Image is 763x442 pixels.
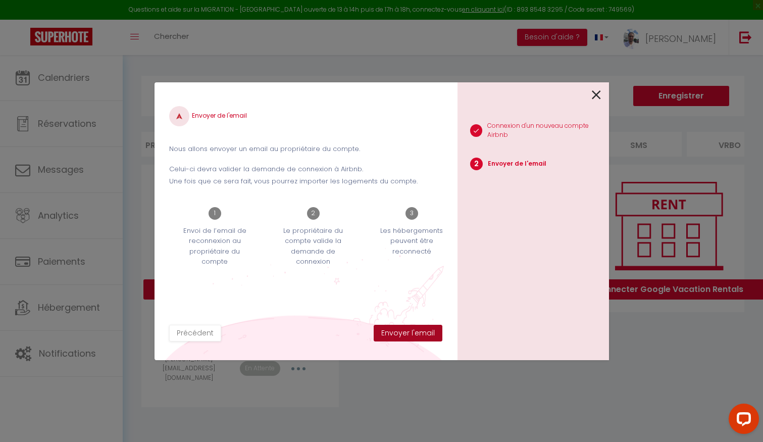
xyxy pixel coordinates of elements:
[169,164,442,174] p: Celui-ci devra valider la demande de connexion à Airbnb.
[209,207,221,220] span: 1
[487,121,609,140] p: Connexion d'un nouveau compte Airbnb
[374,325,442,342] button: Envoyer l'email
[405,207,418,220] span: 3
[470,158,483,170] span: 2
[176,226,254,267] p: Envoi de l’email de reconnexion au propriétaire du compte
[373,226,451,257] p: Les hébergements peuvent être reconnecté
[169,144,442,154] p: Nous allons envoyer un email au propriétaire du compte.
[721,400,763,442] iframe: LiveChat chat widget
[169,325,221,342] button: Précédent
[307,207,320,220] span: 2
[275,226,352,267] p: Le propriétaire du compte valide la demande de connexion
[169,176,442,186] p: Une fois que ce sera fait, vous pourrez importer les logements du compte.
[169,106,442,126] h4: Envoyer de l'email
[488,159,546,169] p: Envoyer de l'email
